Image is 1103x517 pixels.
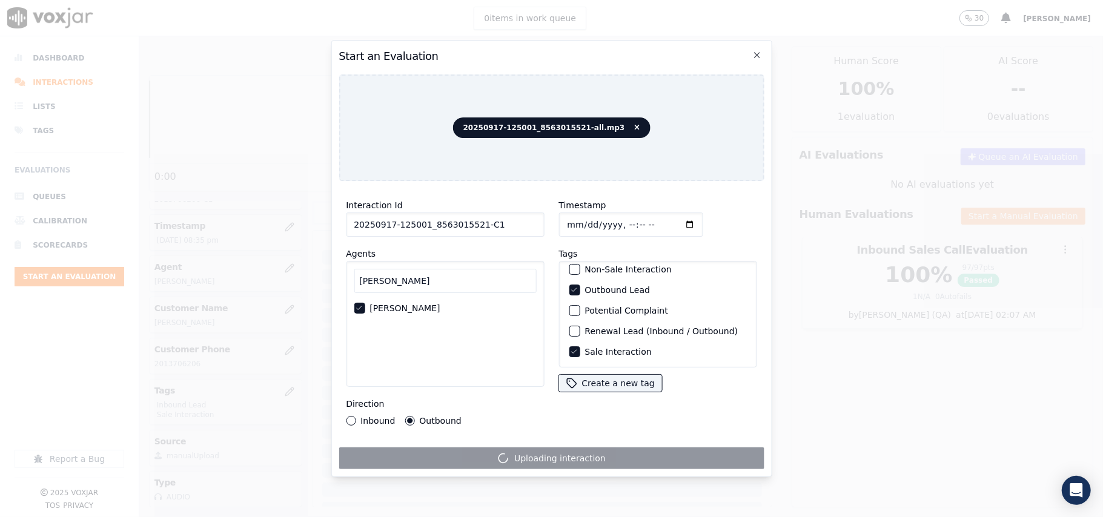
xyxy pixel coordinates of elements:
[346,249,376,258] label: Agents
[354,269,536,293] input: Search Agents...
[453,117,651,138] span: 20250917-125001_8563015521-all.mp3
[558,375,661,392] button: Create a new tag
[1062,476,1091,505] div: Open Intercom Messenger
[585,265,671,274] label: Non-Sale Interaction
[585,327,738,335] label: Renewal Lead (Inbound / Outbound)
[585,347,651,356] label: Sale Interaction
[346,212,544,237] input: reference id, file name, etc
[585,306,667,315] label: Potential Complaint
[558,200,606,210] label: Timestamp
[419,417,461,425] label: Outbound
[339,48,764,65] h2: Start an Evaluation
[558,249,577,258] label: Tags
[369,304,440,312] label: [PERSON_NAME]
[585,286,650,294] label: Outbound Lead
[346,200,402,210] label: Interaction Id
[360,417,395,425] label: Inbound
[346,399,384,409] label: Direction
